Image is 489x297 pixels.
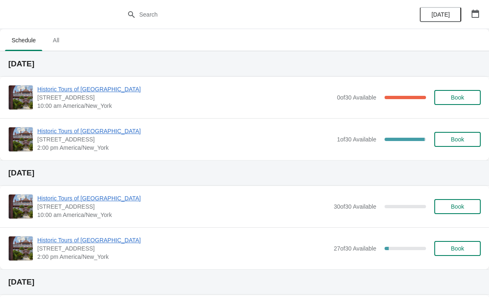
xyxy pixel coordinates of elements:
img: Historic Tours of Flagler College | 74 King Street, St. Augustine, FL, USA | 2:00 pm America/New_... [9,127,33,151]
span: Historic Tours of [GEOGRAPHIC_DATA] [37,127,333,135]
button: Book [434,241,481,256]
span: [STREET_ADDRESS] [37,135,333,144]
h2: [DATE] [8,278,481,286]
h2: [DATE] [8,60,481,68]
span: 2:00 pm America/New_York [37,144,333,152]
span: Book [451,94,464,101]
input: Search [139,7,367,22]
span: 27 of 30 Available [334,245,376,252]
h2: [DATE] [8,169,481,177]
span: 10:00 am America/New_York [37,211,329,219]
span: 30 of 30 Available [334,203,376,210]
span: [STREET_ADDRESS] [37,244,329,253]
span: Book [451,245,464,252]
span: Schedule [5,33,42,48]
span: Historic Tours of [GEOGRAPHIC_DATA] [37,236,329,244]
button: [DATE] [420,7,461,22]
button: Book [434,90,481,105]
img: Historic Tours of Flagler College | 74 King Street, St. Augustine, FL, USA | 10:00 am America/New... [9,85,33,110]
img: Historic Tours of Flagler College | 74 King Street, St. Augustine, FL, USA | 10:00 am America/New... [9,195,33,219]
span: Historic Tours of [GEOGRAPHIC_DATA] [37,194,329,202]
span: Historic Tours of [GEOGRAPHIC_DATA] [37,85,333,93]
span: [DATE] [431,11,450,18]
span: All [46,33,66,48]
span: 2:00 pm America/New_York [37,253,329,261]
span: Book [451,136,464,143]
span: Book [451,203,464,210]
img: Historic Tours of Flagler College | 74 King Street, St. Augustine, FL, USA | 2:00 pm America/New_... [9,236,33,260]
span: 1 of 30 Available [337,136,376,143]
span: 0 of 30 Available [337,94,376,101]
button: Book [434,132,481,147]
span: 10:00 am America/New_York [37,102,333,110]
span: [STREET_ADDRESS] [37,93,333,102]
span: [STREET_ADDRESS] [37,202,329,211]
button: Book [434,199,481,214]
